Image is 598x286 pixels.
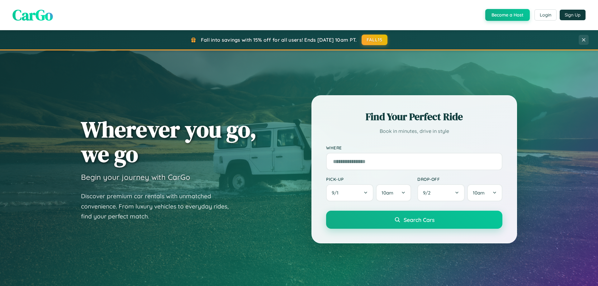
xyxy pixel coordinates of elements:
[81,191,237,222] p: Discover premium car rentals with unmatched convenience. From luxury vehicles to everyday rides, ...
[201,37,357,43] span: Fall into savings with 15% off for all users! Ends [DATE] 10am PT.
[404,216,434,223] span: Search Cars
[473,190,485,196] span: 10am
[326,145,502,150] label: Where
[382,190,393,196] span: 10am
[560,10,586,20] button: Sign Up
[326,110,502,124] h2: Find Your Perfect Ride
[332,190,342,196] span: 9 / 1
[362,35,388,45] button: FALL15
[326,176,411,182] label: Pick-up
[81,117,257,166] h1: Wherever you go, we go
[81,172,190,182] h3: Begin your journey with CarGo
[423,190,434,196] span: 9 / 2
[376,184,411,201] button: 10am
[326,184,373,201] button: 9/1
[326,127,502,136] p: Book in minutes, drive in style
[417,176,502,182] label: Drop-off
[12,5,53,25] span: CarGo
[485,9,530,21] button: Become a Host
[417,184,465,201] button: 9/2
[467,184,502,201] button: 10am
[326,211,502,229] button: Search Cars
[534,9,557,21] button: Login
